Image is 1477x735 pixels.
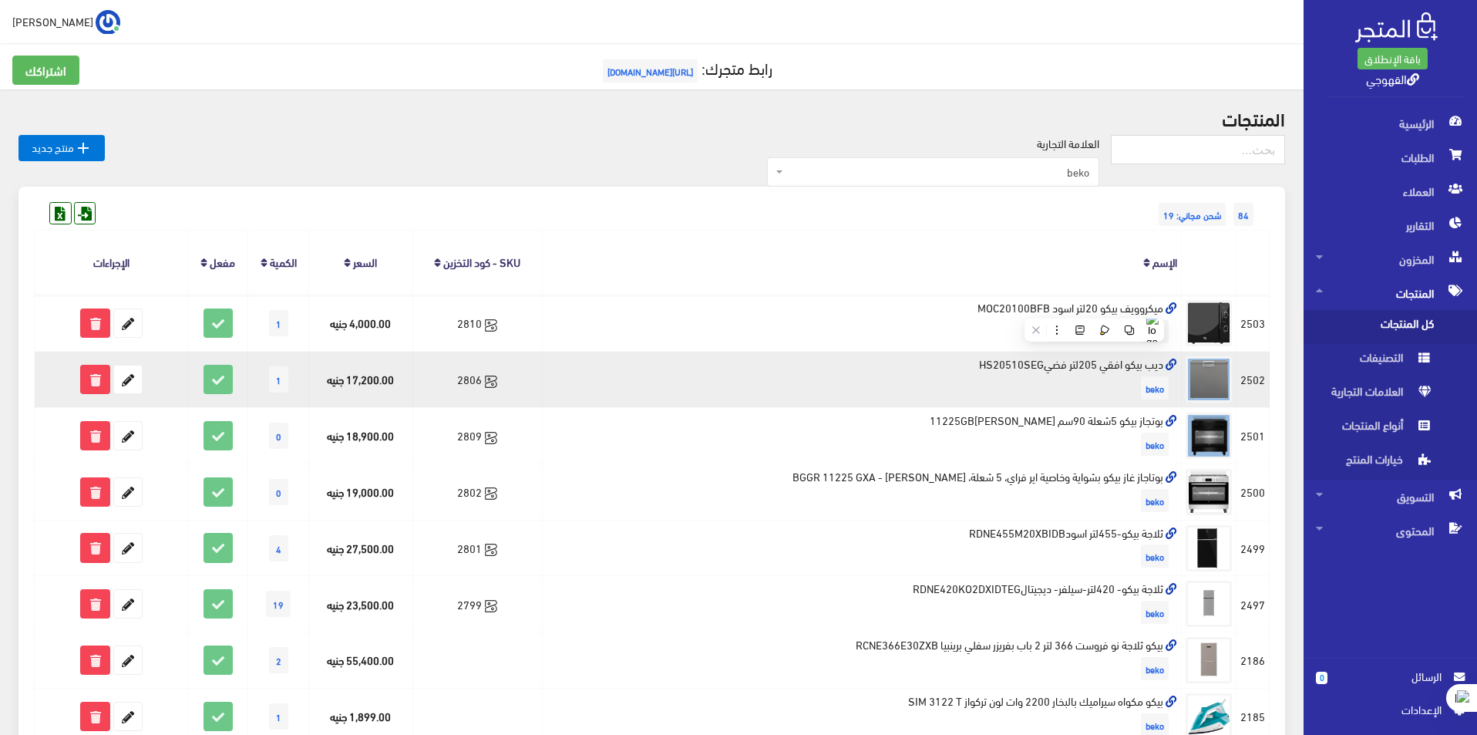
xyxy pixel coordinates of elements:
svg: Synced with Zoho Books [485,432,497,444]
td: ديب بيكو افقي 205لتر فضيHS20510SEG [543,352,1182,408]
td: 2801 [412,520,543,576]
a: مفعل [210,251,235,272]
span: beko [786,164,1089,180]
td: بيكو ثلاجة نو فروست 366 لتر 2 باب بفريزر سفلي برينبيا RCNE366E30ZXB [543,632,1182,689]
svg: Synced with Zoho Books [485,544,497,556]
span: 0 [1316,672,1327,684]
span: كل المنتجات [1316,310,1433,344]
span: المنتجات [1316,276,1465,310]
span: beko [767,157,1099,187]
img: dyb-byko-afky-205ltr-fdyhs20510seg.png [1186,356,1232,403]
span: المحتوى [1316,514,1465,548]
img: thlag-byko-420ltr-sylfr-dygytalrdne420ko2dxidteg.png [1186,581,1232,627]
span: beko [1141,489,1169,512]
span: beko [1141,376,1169,400]
a: منتج جديد [19,135,105,161]
a: باقة الإنطلاق [1358,48,1428,69]
a: التقارير [1304,208,1477,242]
span: 0 [269,423,288,449]
span: [URL][DOMAIN_NAME] [603,59,698,83]
h2: المنتجات [19,108,1285,128]
td: 2497 [1236,576,1270,632]
svg: Synced with Zoho Books [485,319,497,332]
td: ميكروويف بيكو 20لتر اسود MOC20100BFB [543,295,1182,351]
span: beko [1141,545,1169,568]
i:  [74,139,93,157]
span: التقارير [1316,208,1465,242]
td: 55,400.00 جنيه [309,632,412,689]
span: 84 [1233,203,1253,226]
td: 2502 [1236,352,1270,408]
th: الإجراءات [35,231,189,295]
a: SKU - كود التخزين [443,251,520,272]
a: كل المنتجات [1304,310,1477,344]
span: 0 [269,479,288,505]
a: المخزون [1304,242,1477,276]
span: خيارات المنتج [1316,446,1433,480]
svg: Synced with Zoho Books [485,487,497,500]
a: الكمية [270,251,297,272]
span: 1 [269,366,288,393]
span: 2 [269,647,288,673]
span: beko [1141,657,1169,680]
td: 2802 [412,464,543,520]
span: الطلبات [1316,140,1465,174]
td: ثلاجة بيكو- 420لتر-سيلفر- ديجيتالRDNE420KO2DXIDTEG [543,576,1182,632]
img: ... [96,10,120,35]
td: 17,200.00 جنيه [309,352,412,408]
input: بحث... [1111,135,1285,164]
span: الرسائل [1340,668,1442,685]
td: 2806 [412,352,543,408]
span: التصنيفات [1316,344,1433,378]
td: 2499 [1236,520,1270,576]
td: 2503 [1236,295,1270,351]
span: الرئيسية [1316,106,1465,140]
a: التصنيفات [1304,344,1477,378]
td: 18,900.00 جنيه [309,407,412,464]
a: العملاء [1304,174,1477,208]
td: 2500 [1236,464,1270,520]
img: . [1355,12,1438,42]
a: 0 الرسائل [1316,668,1465,701]
a: ... [PERSON_NAME] [12,9,120,34]
a: اﻹعدادات [1316,701,1465,726]
a: المنتجات [1304,276,1477,310]
span: أنواع المنتجات [1316,412,1433,446]
a: أنواع المنتجات [1304,412,1477,446]
span: العلامات التجارية [1316,378,1433,412]
a: خيارات المنتج [1304,446,1477,480]
a: اشتراكك [12,56,79,85]
a: الرئيسية [1304,106,1477,140]
td: 27,500.00 جنيه [309,520,412,576]
td: ثلاجة بيكو-455لتر اسودRDNE455M20XBIDB [543,520,1182,576]
a: القهوجي [1366,67,1419,89]
span: 1 [269,310,288,336]
td: 19,000.00 جنيه [309,464,412,520]
a: الطلبات [1304,140,1477,174]
td: بوتجاز بيكو 5شعلة 90سم [PERSON_NAME]11225GB [543,407,1182,464]
span: التسويق [1316,480,1465,514]
img: botgaz-byko-5shaal-90sm-aman-kaml-asodbggr11225gb.png [1186,413,1232,459]
a: رابط متجرك:[URL][DOMAIN_NAME] [599,53,772,82]
span: [PERSON_NAME] [12,12,93,31]
label: العلامة التجارية [1037,135,1099,152]
a: العلامات التجارية [1304,378,1477,412]
svg: Synced with Zoho Books [485,376,497,388]
span: 4 [269,535,288,561]
td: 4,000.00 جنيه [309,295,412,351]
td: 2809 [412,407,543,464]
img: mykrooyf-byko-20ltr-asod-moc20100bfb.jpg [1186,300,1232,346]
img: thlag-byko-455ltr-asodrdne455m20xbidb.png [1186,525,1232,571]
a: المحتوى [1304,514,1477,548]
span: beko [1141,601,1169,624]
span: اﻹعدادات [1328,701,1441,718]
span: 19 [266,591,291,617]
img: byko-thlag-no-frost-366-ltr-2-bab-bfryzr-sfly-brynbya-rcne366e30zxb.png [1186,637,1232,683]
span: العملاء [1316,174,1465,208]
span: beko [1141,433,1169,456]
img: botagaz-ghaz-byko-bshoay-okhasy-ayr-fray-5-shaal-stanls-styl-bggr-11225-gxa.png [1186,469,1232,515]
td: 23,500.00 جنيه [309,576,412,632]
a: السعر [353,251,377,272]
td: 2810 [412,295,543,351]
td: 2799 [412,576,543,632]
